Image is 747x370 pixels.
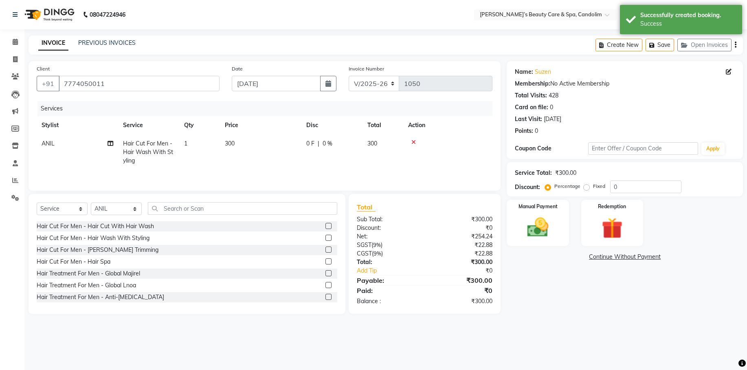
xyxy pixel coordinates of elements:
th: Disc [301,116,363,134]
div: Payable: [351,275,425,285]
div: Hair Treatment For Men - Anti-[MEDICAL_DATA] [37,293,164,302]
label: Redemption [598,203,626,210]
div: Discount: [351,224,425,232]
label: Manual Payment [519,203,558,210]
th: Total [363,116,403,134]
button: Save [646,39,674,51]
div: Hair Cut For Men - Hair Cut With Hair Wash [37,222,154,231]
div: Balance : [351,297,425,306]
div: Net: [351,232,425,241]
th: Service [118,116,179,134]
th: Qty [179,116,220,134]
span: 9% [373,242,381,248]
div: ₹254.24 [425,232,499,241]
div: 0 [550,103,553,112]
div: Services [37,101,499,116]
span: Total [357,203,376,211]
span: 1 [184,140,187,147]
div: Coupon Code [515,144,588,153]
div: ₹300.00 [555,169,576,177]
label: Invoice Number [349,65,384,73]
div: ₹0 [437,266,499,275]
th: Price [220,116,301,134]
label: Percentage [554,183,580,190]
div: Last Visit: [515,115,542,123]
div: Successfully created booking. [640,11,736,20]
div: Total Visits: [515,91,547,100]
div: Membership: [515,79,550,88]
input: Search by Name/Mobile/Email/Code [59,76,220,91]
label: Fixed [593,183,605,190]
div: Card on file: [515,103,548,112]
div: Hair Treatment For Men - Global Lnoa [37,281,136,290]
th: Stylist [37,116,118,134]
a: INVOICE [38,36,68,51]
button: Create New [595,39,642,51]
img: _gift.svg [595,215,629,241]
a: Suzen [535,68,551,76]
div: ₹22.88 [425,241,499,249]
th: Action [403,116,492,134]
span: 300 [225,140,235,147]
span: 9% [373,250,381,257]
div: No Active Membership [515,79,735,88]
input: Search or Scan [148,202,337,215]
div: Service Total: [515,169,552,177]
a: Add Tip [351,266,437,275]
div: 0 [535,127,538,135]
div: 428 [549,91,558,100]
div: ( ) [351,249,425,258]
div: ₹300.00 [425,258,499,266]
div: ( ) [351,241,425,249]
div: Paid: [351,286,425,295]
div: ₹0 [425,286,499,295]
img: logo [21,3,77,26]
div: Sub Total: [351,215,425,224]
div: Total: [351,258,425,266]
span: SGST [357,241,371,249]
input: Enter Offer / Coupon Code [588,142,698,155]
span: Hair Cut For Men - Hair Wash With Styling [123,140,173,164]
span: 0 F [306,139,314,148]
label: Date [232,65,243,73]
span: 300 [367,140,377,147]
a: Continue Without Payment [508,253,741,261]
div: Points: [515,127,533,135]
img: _cash.svg [521,215,555,240]
button: +91 [37,76,59,91]
span: CGST [357,250,372,257]
div: Discount: [515,183,540,192]
div: ₹300.00 [425,297,499,306]
button: Open Invoices [677,39,732,51]
div: Name: [515,68,533,76]
div: [DATE] [544,115,561,123]
div: Success [640,20,736,28]
div: Hair Cut For Men - [PERSON_NAME] Trimming [37,246,158,254]
div: ₹22.88 [425,249,499,258]
div: Hair Cut For Men - Hair Spa [37,258,110,266]
div: ₹300.00 [425,215,499,224]
b: 08047224946 [90,3,125,26]
button: Apply [701,143,725,155]
div: Hair Treatment For Men - Global Majirel [37,269,140,278]
span: ANIL [42,140,55,147]
a: PREVIOUS INVOICES [78,39,136,46]
div: ₹300.00 [425,275,499,285]
div: Hair Cut For Men - Hair Wash With Styling [37,234,149,242]
div: ₹0 [425,224,499,232]
label: Client [37,65,50,73]
span: | [318,139,319,148]
span: 0 % [323,139,332,148]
